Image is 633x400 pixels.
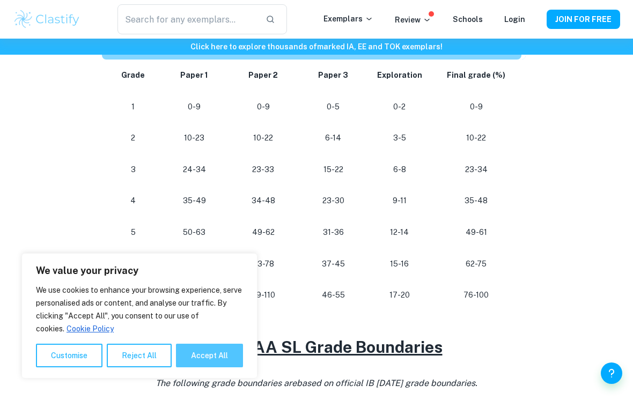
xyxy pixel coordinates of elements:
p: 0-9 [237,100,290,114]
span: based on official IB [DATE] grade boundaries. [297,378,477,388]
p: 24-34 [169,162,220,177]
p: 76-100 [439,288,513,302]
strong: Grade [121,71,145,79]
p: 0-9 [169,100,220,114]
p: 23-33 [237,162,290,177]
a: Schools [453,15,483,24]
p: 0-9 [439,100,513,114]
p: 6-8 [377,162,422,177]
p: 0-2 [377,100,422,114]
strong: Paper 2 [248,71,278,79]
p: 10-23 [169,131,220,145]
p: 9-11 [377,194,422,208]
u: IB Math AA SL Grade Boundaries [191,337,443,357]
button: Accept All [176,344,243,367]
p: 34-48 [237,194,290,208]
p: 23-34 [439,162,513,177]
p: 6-14 [307,131,360,145]
img: Clastify logo [13,9,81,30]
a: Login [504,15,525,24]
p: 10-22 [237,131,290,145]
i: The following grade boundaries are [156,378,477,388]
p: 37-45 [307,257,360,271]
p: 63-78 [237,257,290,271]
p: 79-110 [237,288,290,302]
button: Customise [36,344,102,367]
button: JOIN FOR FREE [547,10,620,29]
p: 1 [115,100,152,114]
p: 49-62 [237,225,290,240]
strong: Exploration [377,71,422,79]
p: 15-22 [307,162,360,177]
p: 15-16 [377,257,422,271]
p: 17-20 [377,288,422,302]
p: 3-5 [377,131,422,145]
button: Reject All [107,344,172,367]
a: Cookie Policy [66,324,114,334]
p: 35-48 [439,194,513,208]
p: Review [395,14,431,26]
p: 23-30 [307,194,360,208]
p: 50-63 [169,225,220,240]
div: We value your privacy [21,253,257,379]
p: 10-22 [439,131,513,145]
p: 31-36 [307,225,360,240]
p: 3 [115,162,152,177]
p: We use cookies to enhance your browsing experience, serve personalised ads or content, and analys... [36,284,243,335]
button: Help and Feedback [601,362,622,384]
p: 2 [115,131,152,145]
input: Search for any exemplars... [117,4,257,34]
p: 35-49 [169,194,220,208]
h6: Click here to explore thousands of marked IA, EE and TOK exemplars ! [2,41,631,53]
p: 62-75 [439,257,513,271]
p: 12-14 [377,225,422,240]
p: 4 [115,194,152,208]
p: 46-55 [307,288,360,302]
strong: Paper 3 [318,71,348,79]
p: We value your privacy [36,264,243,277]
p: Exemplars [323,13,373,25]
p: 49-61 [439,225,513,240]
p: 0-5 [307,100,360,114]
strong: Final grade (%) [447,71,505,79]
p: 5 [115,225,152,240]
strong: Paper 1 [180,71,208,79]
